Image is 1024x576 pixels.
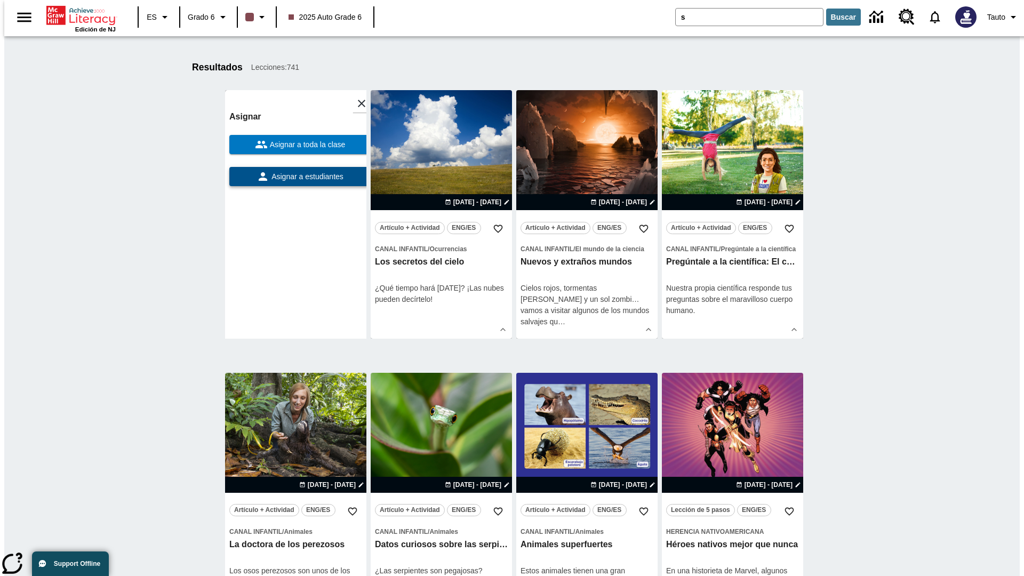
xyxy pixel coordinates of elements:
button: Artículo + Actividad [229,504,299,516]
span: [DATE] - [DATE] [453,480,501,490]
span: Canal Infantil [375,245,428,253]
button: Support Offline [32,551,109,576]
span: / [428,245,429,253]
span: u [554,317,558,326]
span: Tema: Canal Infantil/Animales [521,526,653,537]
button: ENG/ES [447,504,481,516]
span: Canal Infantil [229,528,282,535]
span: ENG/ES [306,505,330,516]
a: Centro de información [863,3,892,32]
span: [DATE] - [DATE] [308,480,356,490]
button: Ver más [495,322,511,338]
span: ENG/ES [742,505,766,516]
span: Animales [284,528,312,535]
h3: Datos curiosos sobre las serpientes [375,539,508,550]
span: Ocurrencias [429,245,467,253]
span: [DATE] - [DATE] [453,197,501,207]
div: lesson details [225,90,366,339]
span: ES [147,12,157,23]
div: Portada [46,4,116,33]
span: Pregúntale a la científica [721,245,796,253]
span: ENG/ES [452,505,476,516]
button: 27 ago - 27 ago Elegir fechas [734,480,803,490]
h3: Héroes nativos mejor que nunca [666,539,799,550]
button: Añadir a mis Favoritas [780,219,799,238]
span: Artículo + Actividad [380,222,440,234]
span: Artículo + Actividad [234,505,294,516]
span: Tema: Canal Infantil/Ocurrencias [375,243,508,254]
span: El mundo de la ciencia [575,245,644,253]
button: Artículo + Actividad [521,222,590,234]
span: Artículo + Actividad [525,222,586,234]
span: Artículo + Actividad [380,505,440,516]
button: Añadir a mis Favoritas [780,502,799,521]
span: Tema: Canal Infantil/Animales [229,526,362,537]
span: ENG/ES [743,222,767,234]
div: Cielos rojos, tormentas [PERSON_NAME] y un sol zombi… vamos a visitar algunos de los mundos salva... [521,283,653,327]
span: Animales [575,528,603,535]
button: Añadir a mis Favoritas [634,219,653,238]
h3: La doctora de los perezosos [229,539,362,550]
span: Lección de 5 pasos [671,505,730,516]
span: Edición de NJ [75,26,116,33]
a: Portada [46,5,116,26]
button: El color de la clase es café oscuro. Cambiar el color de la clase. [241,7,273,27]
div: Nuestra propia científica responde tus preguntas sobre el maravilloso cuerpo humano. [666,283,799,316]
span: Grado 6 [188,12,215,23]
button: ENG/ES [593,504,627,516]
span: 2025 Auto Grade 6 [289,12,362,23]
span: Lecciones : 741 [251,62,299,73]
div: lesson details [371,90,512,339]
button: 24 ago - 24 ago Elegir fechas [734,197,803,207]
button: 26 ago - 26 ago Elegir fechas [443,480,512,490]
span: Tema: Canal Infantil/El mundo de la ciencia [521,243,653,254]
button: Añadir a mis Favoritas [489,219,508,238]
button: ENG/ES [738,222,772,234]
button: Asignar a estudiantes [229,167,371,186]
button: Abrir el menú lateral [9,2,40,33]
span: Canal Infantil [375,528,428,535]
h3: Pregúntale a la científica: El cuerpo humano [666,257,799,268]
button: Buscar [826,9,861,26]
button: Ver más [786,322,802,338]
button: Grado: Grado 6, Elige un grado [183,7,234,27]
span: [DATE] - [DATE] [599,480,647,490]
span: / [573,528,575,535]
span: Canal Infantil [521,245,573,253]
button: 24 ago - 24 ago Elegir fechas [297,480,366,490]
span: ENG/ES [452,222,476,234]
h3: Nuevos y extraños mundos [521,257,653,268]
button: Perfil/Configuración [983,7,1024,27]
button: Escoja un nuevo avatar [949,3,983,31]
h1: Resultados [192,62,243,73]
input: Buscar campo [676,9,823,26]
button: Artículo + Actividad [666,222,736,234]
span: … [558,317,565,326]
button: Añadir a mis Favoritas [489,502,508,521]
span: Animales [429,528,458,535]
button: Ver más [641,322,657,338]
span: / [719,245,721,253]
span: Tauto [987,12,1005,23]
h6: Asignar [229,109,371,124]
button: ENG/ES [593,222,627,234]
span: Canal Infantil [666,245,719,253]
button: Artículo + Actividad [521,504,590,516]
button: Lección de 5 pasos [666,504,735,516]
span: [DATE] - [DATE] [745,197,793,207]
h3: Animales superfuertes [521,539,653,550]
button: ENG/ES [301,504,335,516]
button: Cerrar [353,94,371,113]
span: Artículo + Actividad [671,222,731,234]
button: 22 ago - 22 ago Elegir fechas [443,197,512,207]
button: Artículo + Actividad [375,222,445,234]
button: 24 ago - 24 ago Elegir fechas [588,197,658,207]
span: / [428,528,429,535]
span: Artículo + Actividad [525,505,586,516]
span: Support Offline [54,560,100,567]
button: Lenguaje: ES, Selecciona un idioma [142,7,176,27]
span: [DATE] - [DATE] [599,197,647,207]
a: Centro de recursos, Se abrirá en una pestaña nueva. [892,3,921,31]
span: [DATE] - [DATE] [745,480,793,490]
div: lesson details [662,90,803,339]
